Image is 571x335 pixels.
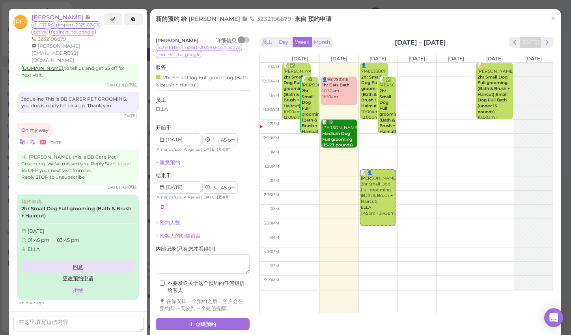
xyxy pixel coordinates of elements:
span: 11:30am [263,107,279,112]
span: 5:30pm [264,277,279,283]
span: 12:30pm [262,135,279,140]
span: BUTTERS [156,44,179,51]
button: [DATE] [520,37,541,48]
span: [PERSON_NAME] [32,13,85,21]
span: [PERSON_NAME] [156,37,198,43]
h2: [DATE] – [DATE] [395,38,446,47]
div: 详细信息 [216,37,237,44]
div: Hi, [PERSON_NAME], this is BB Care Pet Grooming. We've missed you! Reply Start to get $5 OFF your... [17,150,139,185]
span: [DATE] [331,56,347,62]
a: + 预约人数 [156,220,180,226]
div: On my way [17,123,52,138]
span: [DATE] [292,56,308,62]
label: 服务 [156,64,166,71]
b: 2hr Small Dog Full grooming (Bath & Brush + Haircut) [361,75,382,109]
span: 2:30pm [264,192,279,197]
b: 2hr Small Dog Full grooming (Bath & Brush + Haircut) [302,88,323,134]
span: [DATE] [202,147,216,152]
div: 📝 😋 [PERSON_NAME] 10:30am - 12:30pm [301,77,319,152]
div: 👤9517510116 10:30am - 11:30am [322,77,357,100]
span: 03:45 pm [57,237,79,243]
span: 04/10/2025 05:00pm [106,82,121,88]
span: 记录 [242,15,249,22]
li: [PERSON_NAME][EMAIL_ADDRESS][DOMAIN_NAME] [30,43,104,64]
span: 04/10/2025 05:11pm [123,113,137,118]
span: 5pm [270,263,279,268]
span: America/Los_Angeles [157,147,200,152]
div: 📝 [PERSON_NAME] 10:00am - 12:00pm [477,63,513,127]
b: 1hr Cats Bath [322,82,349,88]
div: 📝 ✅ [PERSON_NAME] 10:30am - 12:30pm [379,77,396,152]
span: import-2025-02-03 [181,44,224,51]
label: 不要发送关于这个预约的任何短信给客人 [160,280,246,294]
a: + 给客人的短信留言 [156,233,201,239]
span: [DATE] [486,56,503,62]
a: [PERSON_NAME] [32,13,91,21]
i: | [27,140,28,145]
a: 更改预约申请 [21,273,135,284]
span: 08/26/2025 10:51am [19,300,44,305]
span: 4:30pm [263,249,279,254]
div: [DATE] [21,228,135,235]
span: 3232196679 [249,15,293,22]
label: 内部记录 ( 只有您才看得到 ) [156,245,215,253]
div: 在你安排一个预约之后，客户会在预约前一天收到一个短信提醒。 [160,298,246,312]
span: 来自系统 [121,185,137,190]
span: 夏令时 [218,147,230,152]
div: Jaqueline This is BB CARER PET GROOMING, you dog is ready for pick up. Thank you. [17,92,139,113]
span: redirect_to_google [49,28,96,36]
span: [PERSON_NAME] [13,15,28,29]
div: 2hr Small Dog Full grooming (Bath & Brush + Haircut) [156,73,248,88]
span: 2pm [270,178,279,183]
span: 12pm [268,121,279,126]
span: 1pm [271,150,279,155]
b: 2hr Small Dog Full grooming (Bath & Brush + Haircut)|Small Dog Full Bath (under 15 pounds) [478,75,510,114]
a: 同意 [21,261,135,273]
button: Day [274,37,293,48]
span: 新的预约 给 来自 预约申请 [156,15,332,22]
span: active [226,44,242,51]
div: | | [156,146,244,153]
span: active [32,28,48,36]
div: 📝 😋 [PERSON_NAME] 12:00pm [322,120,357,154]
b: Medium Dog Full grooming (15-29 pounds) [322,131,353,148]
div: 📝 ✅ [PERSON_NAME] 10:00am - 12:00pm [283,63,311,121]
div: 预约申请 [21,198,135,206]
span: [PERSON_NAME] [188,15,242,22]
label: 结束于 [156,172,171,179]
span: 4pm [269,235,279,240]
div: Open Intercom Messenger [544,308,563,327]
span: 10:30am [262,79,279,84]
button: 创建预约 [156,318,250,331]
span: 01:45 pm [28,237,50,243]
button: prev [509,37,521,48]
span: import-2025-02-03 [56,21,100,28]
span: 3pm [270,206,279,211]
span: 11am [269,93,279,98]
input: 不要发送关于这个预约的任何短信给客人 [160,281,165,286]
div: 👤7148033867 10:00am - 12:00pm [361,63,388,121]
span: [DATE] [369,56,386,62]
button: 拒绝 [21,284,135,296]
button: Month [312,37,332,48]
span: 04/10/2025 05:12pm [49,140,63,145]
button: next [541,37,553,48]
label: 开始于 [156,124,171,131]
span: 1:30pm [265,164,279,169]
button: 员工 [259,37,274,48]
span: America/Los_Angeles [157,195,200,200]
b: 2hr Small Dog Full grooming (Bath & Brush + Haircut) [284,75,304,109]
span: 来自系统 [121,82,137,88]
span: 夏令时 [218,195,230,200]
div: ELLA [156,106,168,113]
span: 记录 [85,13,91,21]
span: [DATE] [448,56,464,62]
b: 2hr Small Dog Full grooming (Bath & Brush + Haircut) [379,88,400,134]
li: 3232196679 [30,36,68,43]
a: + 重复预约 [156,159,180,165]
div: • [17,138,139,146]
span: 06/17/2025 03:37pm [106,185,121,190]
label: 员工 [156,97,166,104]
span: [DATE] [202,195,216,200]
span: [DATE] [525,56,542,62]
